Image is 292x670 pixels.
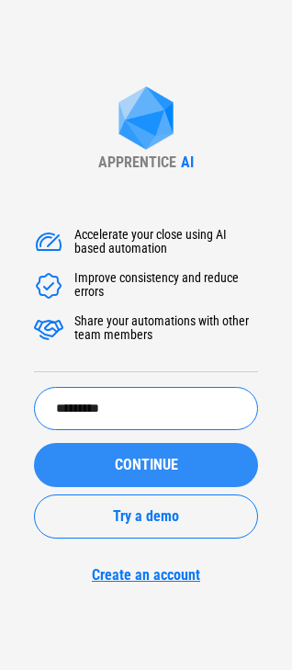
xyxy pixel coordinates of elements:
div: AI [181,153,194,171]
img: Apprentice AI [109,86,183,153]
div: Improve consistency and reduce errors [74,271,258,301]
img: Accelerate [34,314,63,344]
button: CONTINUE [34,443,258,487]
div: APPRENTICE [98,153,176,171]
img: Accelerate [34,228,63,257]
img: Accelerate [34,271,63,301]
span: Try a demo [113,509,179,524]
button: Try a demo [34,494,258,539]
a: Create an account [34,566,258,584]
div: Accelerate your close using AI based automation [74,228,258,257]
span: CONTINUE [115,458,178,472]
div: Share your automations with other team members [74,314,258,344]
